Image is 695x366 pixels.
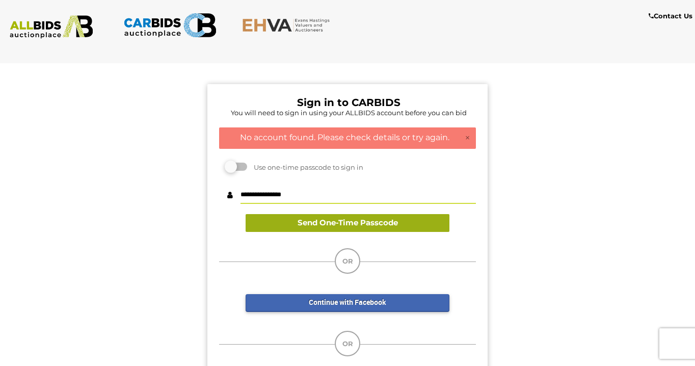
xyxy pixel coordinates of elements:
img: EHVA.com.au [242,18,335,32]
a: × [465,133,470,143]
b: Contact Us [649,12,692,20]
span: Use one-time passcode to sign in [249,163,363,171]
a: Continue with Facebook [246,294,449,312]
h4: No account found. Please check details or try again. [225,133,470,142]
b: Sign in to CARBIDS [297,96,400,109]
button: Send One-Time Passcode [246,214,449,232]
h5: You will need to sign in using your ALLBIDS account before you can bid [222,109,476,116]
div: OR [335,331,360,356]
img: CARBIDS.com.au [123,10,216,40]
div: OR [335,248,360,274]
a: Contact Us [649,10,695,22]
img: ALLBIDS.com.au [5,15,98,39]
